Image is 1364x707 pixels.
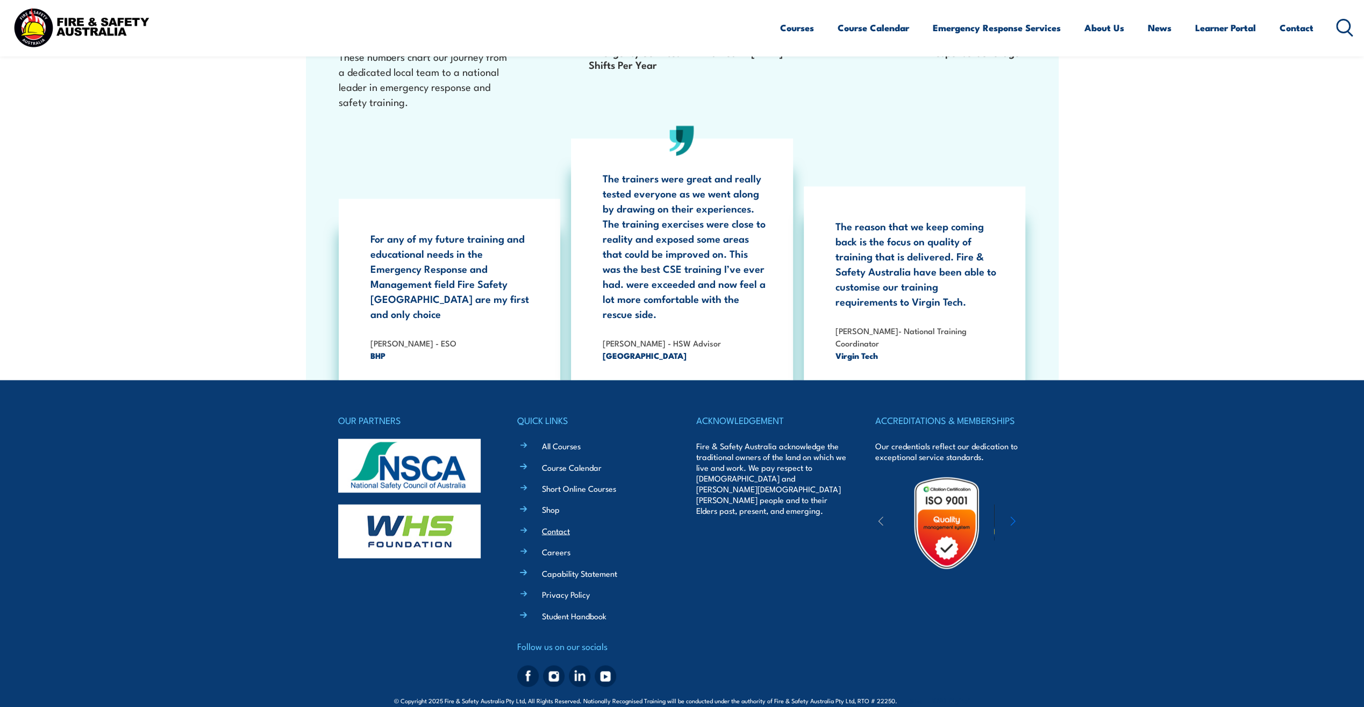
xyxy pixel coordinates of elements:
a: Shop [542,503,560,514]
a: Course Calendar [838,13,909,42]
span: BHP [370,349,534,361]
a: Contact [1280,13,1313,42]
p: Fire & Safety Australia acknowledge the traditional owners of the land on which we live and work.... [696,440,847,515]
p: Emergency Response Coverage [929,33,1025,58]
img: Untitled design (19) [899,476,994,570]
span: © Copyright 2025 Fire & Safety Australia Pty Ltd, All Rights Reserved. Nationally Recognised Trai... [394,695,970,705]
span: Site: [910,696,970,704]
p: For any of my future training and educational needs in the Emergency Response and Management fiel... [370,230,534,321]
a: Course Calendar [542,461,602,472]
a: All Courses [542,440,581,451]
strong: [PERSON_NAME]- National Training Coordinator [835,324,967,348]
h4: Follow us on our socials [517,638,668,653]
a: About Us [1084,13,1124,42]
a: Learner Portal [1195,13,1256,42]
a: Privacy Policy [542,588,590,599]
p: These numbers chart our journey from a dedicated local team to a national leader in emergency res... [339,48,509,109]
img: whs-logo-footer [338,504,481,558]
h4: ACKNOWLEDGEMENT [696,412,847,427]
strong: [PERSON_NAME] - ESO [370,336,456,348]
img: nsca-logo-footer [338,439,481,492]
a: Student Handbook [542,610,606,621]
span: Virgin Tech [835,349,999,361]
a: Capability Statement [542,567,617,578]
a: KND Digital [932,694,970,705]
strong: [PERSON_NAME] - HSW Advisor [603,336,721,348]
img: ewpa-logo [994,504,1088,541]
a: Careers [542,546,570,557]
p: Medical and Emergency Services Shifts Per Year [589,33,685,70]
h4: OUR PARTNERS [338,412,489,427]
a: Short Online Courses [542,482,616,493]
p: The reason that we keep coming back is the focus on quality of training that is delivered. Fire &... [835,218,999,308]
p: Learners Will Be Trained In [DATE] [702,33,798,58]
h4: ACCREDITATIONS & MEMBERSHIPS [875,412,1026,427]
h4: QUICK LINKS [517,412,668,427]
a: Emergency Response Services [933,13,1061,42]
a: Courses [780,13,814,42]
a: News [1148,13,1172,42]
p: Our credentials reflect our dedication to exceptional service standards. [875,440,1026,462]
p: The trainers were great and really tested everyone as we went along by drawing on their experienc... [603,170,766,321]
a: Contact [542,525,570,536]
span: [GEOGRAPHIC_DATA] [603,349,766,361]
